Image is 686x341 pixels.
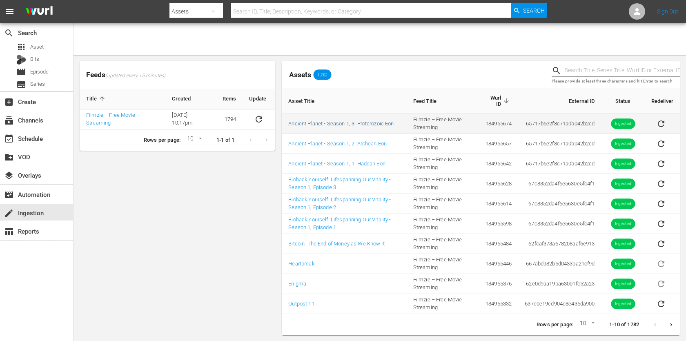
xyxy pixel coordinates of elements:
td: Filmzie – Free Movie Streaming [407,194,478,214]
img: ans4CAIJ8jUAAAAAAAAAAAAAAAAAAAAAAAAgQb4GAAAAAAAAAAAAAAAAAAAAAAAAJMjXAAAAAAAAAAAAAAAAAAAAAAAAgAT5G... [20,2,59,21]
button: Search [511,3,547,18]
span: Ingested [611,301,635,307]
div: Bits [16,55,26,65]
span: Feeds [80,68,275,82]
p: 1-10 of 1782 [609,321,639,329]
span: Series [30,80,45,88]
td: 184955642 [478,154,518,174]
th: External ID [518,88,601,114]
p: Please provide at least three characters and hit Enter to search [552,78,680,85]
td: Filmzie – Free Movie Streaming [407,114,478,134]
span: menu [5,7,15,16]
p: Rows per page: [144,136,180,144]
span: Ingested [611,241,635,247]
span: Episode [16,67,26,77]
td: 184955332 [478,294,518,314]
span: Assets [289,71,311,79]
span: 1,782 [313,72,331,77]
div: 10 [184,134,203,146]
td: Filmzie – Free Movie Streaming [407,154,478,174]
span: Search [523,3,545,18]
td: Filmzie – Free Movie Streaming [407,174,478,194]
table: sticky table [80,89,275,129]
td: 62fcaf373a678208aaf6e913 [518,234,601,254]
span: Ingested [611,161,635,167]
a: Sign Out [657,8,678,15]
td: 184955446 [478,254,518,274]
th: Redeliver [645,88,680,114]
a: Biohack Yourself: Lifespanning Our Vitality - Season 1, Episode 2 [288,196,391,210]
div: 10 [577,319,596,331]
button: Next page [663,317,679,333]
a: Heartbreak [288,261,314,267]
p: 1-1 of 1 [216,136,234,144]
td: Filmzie – Free Movie Streaming [407,234,478,254]
td: 184955484 [478,234,518,254]
a: Filmzie – Free Movie Streaming [86,112,135,126]
td: 184955674 [478,114,518,134]
td: 65717b6e2f8c71a0b042b2cd [518,134,601,154]
span: Ingested [611,141,635,147]
td: Filmzie – Free Movie Streaming [407,294,478,314]
p: Rows per page: [537,321,573,329]
td: [DATE] 10:17pm [165,109,216,129]
span: Ingestion [4,208,14,218]
a: Biohack Yourself: Lifespanning Our Vitality - Season 1, Episode 1 [288,216,391,230]
span: Ingested [611,121,635,127]
td: 184955614 [478,194,518,214]
span: Ingested [611,221,635,227]
span: Series [16,80,26,89]
span: Asset [30,43,44,51]
a: Ancient Planet - Season 1, 2. Archean Eon [288,140,387,147]
td: 65717b6e2f8c71a0b042b2cd [518,154,601,174]
a: Bitcoin: The End of Money as We Know It [288,241,384,247]
td: 184955598 [478,214,518,234]
th: Items [216,89,243,109]
span: VOD [4,152,14,162]
td: 184955628 [478,174,518,194]
span: Channels [4,116,14,125]
a: Ancient Planet - Season 1, 3. Proterozoic Eon [288,120,394,127]
td: 67c8352da4f6e5630e5fc4f1 [518,194,601,214]
td: 667abd982b5d0433ba21cf9d [518,254,601,274]
input: Search Title, Series Title, Wurl ID or External ID [565,65,680,77]
span: Search [4,28,14,38]
span: Asset is in future lineups. Remove all episodes that contain this asset before redelivering [651,260,671,266]
td: 65717b6e2f8c71a0b042b2cd [518,114,601,134]
a: Ancient Planet - Season 1, 1. Hadean Eon [288,160,385,167]
td: 184955657 [478,134,518,154]
td: Filmzie – Free Movie Streaming [407,254,478,274]
span: Ingested [611,261,635,267]
span: Episode [30,68,49,76]
span: Wurl ID [484,95,512,107]
span: Created [172,95,201,103]
a: Enigma [288,281,306,287]
td: 1794 [216,109,243,129]
td: 637e0e19cd904e8e435da900 [518,294,601,314]
span: Ingested [611,281,635,287]
a: Biohack Yourself: Lifespanning Our Vitality - Season 1, Episode 3 [288,176,391,190]
span: Reports [4,227,14,236]
span: Schedule [4,134,14,144]
span: Ingested [611,181,635,187]
td: 184955376 [478,274,518,294]
span: Asset is in future lineups. Remove all episodes that contain this asset before redelivering [651,280,671,286]
span: Ingested [611,201,635,207]
span: Asset Title [288,97,325,105]
span: Bits [30,55,39,63]
a: Outpost 11 [288,301,314,307]
th: Feed Title [407,88,478,114]
span: Overlays [4,171,14,181]
span: Asset [16,42,26,52]
th: Update [243,89,275,109]
span: Title [86,95,107,103]
td: Filmzie – Free Movie Streaming [407,214,478,234]
table: sticky table [282,88,680,314]
td: 67c8352da4f6e5630e5fc4f1 [518,174,601,194]
th: Status [601,88,645,114]
span: (updated every 15 minutes) [105,73,165,79]
td: Filmzie – Free Movie Streaming [407,274,478,294]
td: Filmzie – Free Movie Streaming [407,134,478,154]
span: Automation [4,190,14,200]
span: Create [4,97,14,107]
